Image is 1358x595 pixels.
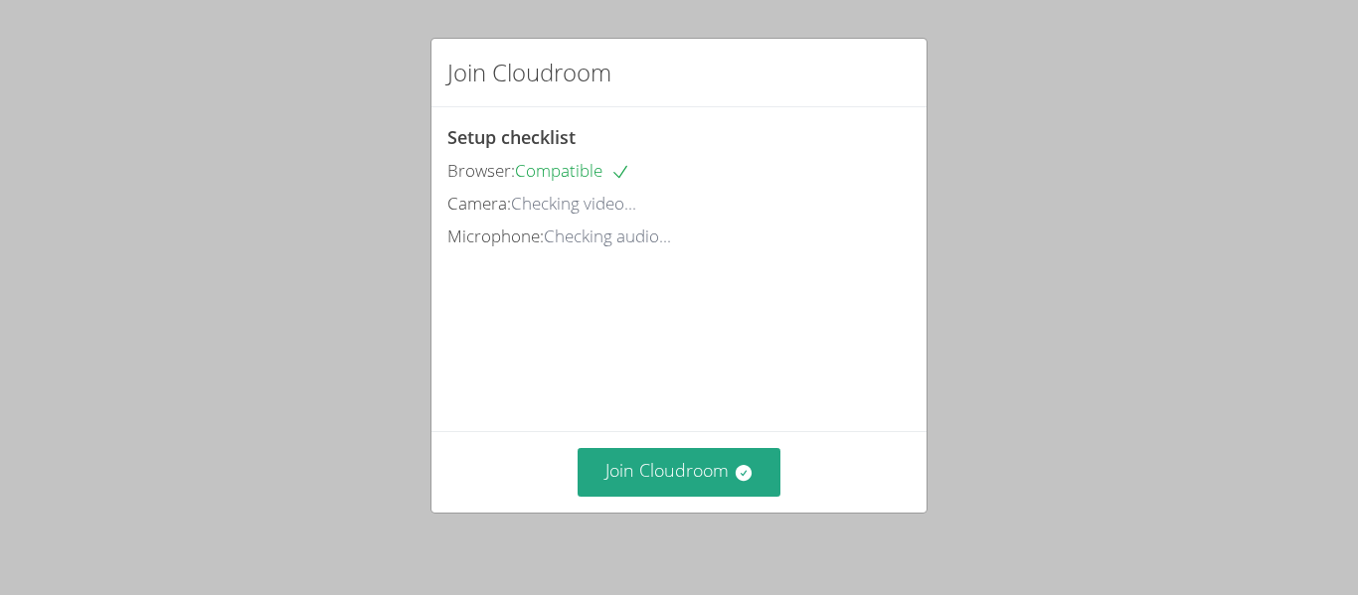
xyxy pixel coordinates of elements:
[447,192,511,215] span: Camera:
[447,224,544,247] span: Microphone:
[447,55,611,90] h2: Join Cloudroom
[515,159,630,182] span: Compatible
[544,224,671,247] span: Checking audio...
[578,448,781,497] button: Join Cloudroom
[511,192,636,215] span: Checking video...
[447,159,515,182] span: Browser:
[447,125,576,149] span: Setup checklist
